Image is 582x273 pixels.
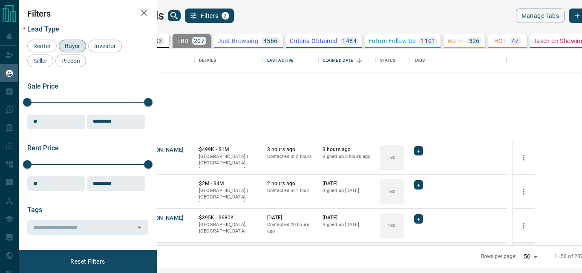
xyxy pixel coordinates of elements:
[447,38,464,44] p: Warm
[290,38,337,44] p: Criteria Obtained
[323,214,372,221] p: [DATE]
[376,49,410,72] div: Status
[388,188,396,195] p: TBD
[414,180,423,190] div: +
[267,221,314,235] p: Contacted 20 hours ago
[199,153,259,173] p: [GEOGRAPHIC_DATA] | [GEOGRAPHIC_DATA], [GEOGRAPHIC_DATA]
[218,38,258,44] p: Just Browsing
[27,250,80,258] span: Opportunity Type
[414,214,423,224] div: +
[199,187,259,207] p: [GEOGRAPHIC_DATA] | [GEOGRAPHIC_DATA], [GEOGRAPHIC_DATA]
[194,38,205,44] p: 207
[27,206,42,214] span: Tags
[185,9,234,23] button: Filters2
[323,153,372,160] p: Signed up 3 hours ago
[263,38,278,44] p: 4566
[512,38,519,44] p: 47
[62,43,83,49] span: Buyer
[91,43,119,49] span: Investor
[27,25,59,33] span: Lead Type
[414,49,425,72] div: Tags
[58,57,83,64] span: Precon
[323,146,372,153] p: 3 hours ago
[417,147,420,155] span: +
[27,55,53,67] div: Seller
[481,253,517,260] p: Rows per page:
[139,146,184,154] button: [PERSON_NAME]
[65,254,110,269] button: Reset Filters
[520,250,541,263] div: 50
[323,187,372,194] p: Signed up [DATE]
[388,154,396,161] p: TBD
[139,214,184,222] button: [PERSON_NAME]
[199,49,216,72] div: Details
[380,49,396,72] div: Status
[421,38,435,44] p: 1101
[177,38,189,44] p: TBD
[55,55,86,67] div: Precon
[342,38,357,44] p: 1484
[417,181,420,189] span: +
[517,151,530,164] button: more
[133,221,145,233] button: Open
[88,40,122,52] div: Investor
[27,40,57,52] div: Renter
[195,49,263,72] div: Details
[135,49,195,72] div: Name
[323,180,372,187] p: [DATE]
[267,49,294,72] div: Last Active
[59,40,86,52] div: Buyer
[267,153,314,160] p: Contacted in 2 hours
[369,38,416,44] p: Future Follow Up
[168,10,181,21] button: search button
[30,43,54,49] span: Renter
[323,49,354,72] div: Claimed Date
[267,180,314,187] p: 2 hours ago
[388,222,396,229] p: TBD
[222,13,228,19] span: 2
[199,146,259,153] p: $499K - $1M
[30,57,50,64] span: Seller
[267,146,314,153] p: 3 hours ago
[199,221,259,235] p: [GEOGRAPHIC_DATA], [GEOGRAPHIC_DATA]
[27,9,148,19] h2: Filters
[494,38,507,44] p: HOT
[199,214,259,221] p: $395K - $680K
[517,185,530,198] button: more
[414,146,423,155] div: +
[27,82,58,90] span: Sale Price
[199,180,259,187] p: $2M - $4M
[417,215,420,223] span: +
[353,55,365,66] button: Sort
[318,49,376,72] div: Claimed Date
[263,49,318,72] div: Last Active
[323,221,372,228] p: Signed up [DATE]
[469,38,480,44] p: 326
[517,219,530,232] button: more
[267,214,314,221] p: [DATE]
[267,187,314,194] p: Contacted in 1 hour
[27,144,59,152] span: Rent Price
[410,49,507,72] div: Tags
[516,9,565,23] button: Manage Tabs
